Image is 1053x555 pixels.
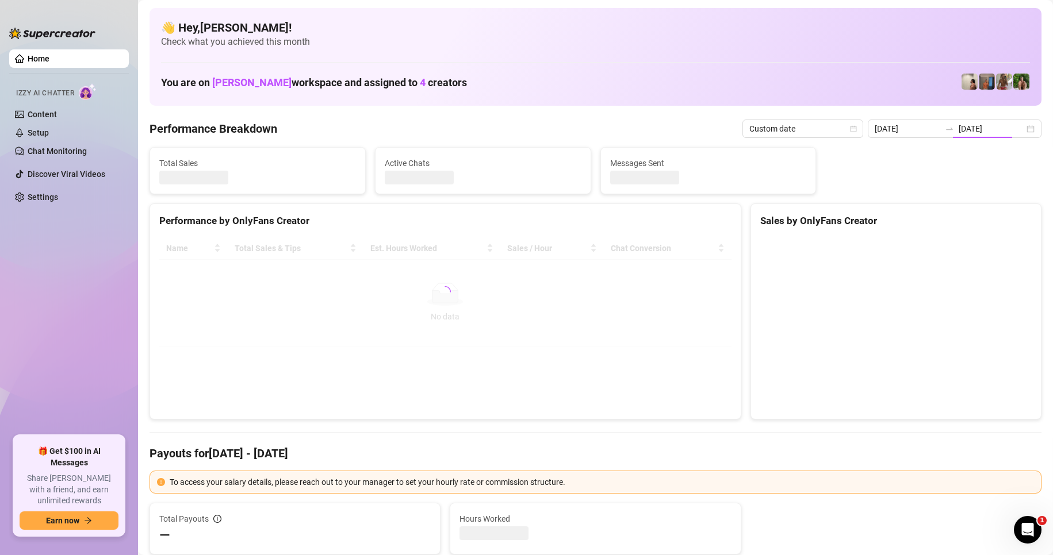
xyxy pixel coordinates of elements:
[996,74,1012,90] img: Nathaniel
[28,128,49,137] a: Setup
[161,76,467,89] h1: You are on workspace and assigned to creators
[150,445,1041,461] h4: Payouts for [DATE] - [DATE]
[460,512,731,525] span: Hours Worked
[212,76,292,88] span: [PERSON_NAME]
[79,83,97,100] img: AI Chatter
[161,36,1030,48] span: Check what you achieved this month
[157,478,165,486] span: exclamation-circle
[159,157,356,169] span: Total Sales
[46,516,79,525] span: Earn now
[28,169,105,179] a: Discover Viral Videos
[959,122,1024,135] input: End date
[945,124,954,133] span: swap-right
[84,517,92,525] span: arrow-right
[420,76,426,88] span: 4
[945,124,954,133] span: to
[749,120,856,137] span: Custom date
[28,54,49,63] a: Home
[385,157,581,169] span: Active Chats
[159,213,732,229] div: Performance by OnlyFans Creator
[28,147,87,156] a: Chat Monitoring
[16,88,74,99] span: Izzy AI Chatter
[1013,74,1029,90] img: Nathaniel
[20,446,118,468] span: 🎁 Get $100 in AI Messages
[28,110,57,119] a: Content
[979,74,995,90] img: Wayne
[170,476,1034,488] div: To access your salary details, please reach out to your manager to set your hourly rate or commis...
[28,192,58,202] a: Settings
[610,157,807,169] span: Messages Sent
[438,284,453,299] span: loading
[159,512,209,525] span: Total Payouts
[850,125,857,132] span: calendar
[150,121,277,137] h4: Performance Breakdown
[962,74,978,90] img: Ralphy
[159,526,170,545] span: —
[1037,516,1047,525] span: 1
[213,515,221,523] span: info-circle
[760,213,1032,229] div: Sales by OnlyFans Creator
[20,511,118,530] button: Earn nowarrow-right
[161,20,1030,36] h4: 👋 Hey, [PERSON_NAME] !
[20,473,118,507] span: Share [PERSON_NAME] with a friend, and earn unlimited rewards
[9,28,95,39] img: logo-BBDzfeDw.svg
[1014,516,1041,544] iframe: Intercom live chat
[875,122,940,135] input: Start date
